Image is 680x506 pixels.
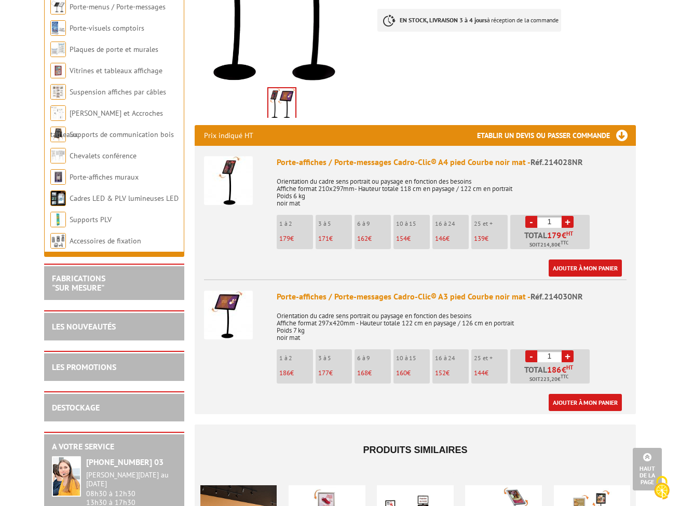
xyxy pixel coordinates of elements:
[50,212,66,227] img: Supports PLV
[277,305,627,341] p: Orientation du cadre sens portrait ou paysage en fonction des besoins Affiche format 297x420mm - ...
[566,364,573,371] sup: HT
[435,235,469,242] p: €
[529,375,568,384] span: Soit €
[318,220,352,227] p: 3 à 5
[525,216,537,228] a: -
[70,236,141,245] a: Accessoires de fixation
[318,235,352,242] p: €
[357,234,368,243] span: 162
[562,365,566,374] span: €
[363,445,467,455] span: Produits similaires
[529,241,568,249] span: Soit €
[435,370,469,377] p: €
[70,87,166,97] a: Suspension affiches par câbles
[279,234,290,243] span: 179
[50,105,66,121] img: Cimaises et Accroches tableaux
[547,365,562,374] span: 186
[277,171,627,207] p: Orientation du cadre sens portrait ou paysage en fonction des besoins Affiche format 210x297mm- H...
[70,23,144,33] a: Porte-visuels comptoirs
[562,350,574,362] a: +
[547,231,562,239] span: 179
[644,471,680,506] button: Cookies (fenêtre modale)
[52,321,116,332] a: LES NOUVEAUTÉS
[357,368,368,377] span: 168
[50,108,163,139] a: [PERSON_NAME] et Accroches tableaux
[396,370,430,377] p: €
[70,45,158,54] a: Plaques de porte et murales
[435,368,446,377] span: 152
[50,20,66,36] img: Porte-visuels comptoirs
[513,365,590,384] p: Total
[279,220,313,227] p: 1 à 2
[396,354,430,362] p: 10 à 15
[549,259,622,277] a: Ajouter à mon panier
[279,370,313,377] p: €
[70,194,179,203] a: Cadres LED & PLV lumineuses LED
[50,233,66,249] img: Accessoires de fixation
[474,370,508,377] p: €
[70,172,139,182] a: Porte-affiches muraux
[50,169,66,185] img: Porte-affiches muraux
[204,156,253,205] img: Porte-affiches / Porte-messages Cadro-Clic® A4 pied Courbe noir mat
[396,235,430,242] p: €
[474,354,508,362] p: 25 et +
[649,475,675,501] img: Cookies (fenêtre modale)
[50,190,66,206] img: Cadres LED & PLV lumineuses LED
[540,241,557,249] span: 214,80
[525,350,537,362] a: -
[318,354,352,362] p: 3 à 5
[204,291,253,339] img: Porte-affiches / Porte-messages Cadro-Clic® A3 pied Courbe noir mat
[52,402,100,413] a: DESTOCKAGE
[357,370,391,377] p: €
[70,2,166,11] a: Porte-menus / Porte-messages
[396,368,407,377] span: 160
[474,368,485,377] span: 144
[279,368,290,377] span: 186
[70,66,162,75] a: Vitrines et tableaux affichage
[70,130,174,139] a: Supports de communication bois
[540,375,557,384] span: 223,20
[50,84,66,100] img: Suspension affiches par câbles
[474,220,508,227] p: 25 et +
[562,231,566,239] span: €
[513,231,590,249] p: Total
[318,370,352,377] p: €
[268,88,295,120] img: 214028nr_214030nr_porte-message_noir_cadro-clic_a4_a3.jpg
[52,456,81,497] img: widget-service.jpg
[52,362,116,372] a: LES PROMOTIONS
[377,9,561,32] p: à réception de la commande
[86,471,176,488] div: [PERSON_NAME][DATE] au [DATE]
[633,448,662,490] a: Haut de la page
[396,234,407,243] span: 154
[561,374,568,379] sup: TTC
[357,235,391,242] p: €
[279,235,313,242] p: €
[435,234,446,243] span: 146
[474,235,508,242] p: €
[477,125,636,146] h3: Etablir un devis ou passer commande
[396,220,430,227] p: 10 à 15
[86,457,164,467] strong: [PHONE_NUMBER] 03
[357,220,391,227] p: 6 à 9
[357,354,391,362] p: 6 à 9
[435,354,469,362] p: 16 à 24
[277,156,627,168] div: Porte-affiches / Porte-messages Cadro-Clic® A4 pied Courbe noir mat -
[561,240,568,245] sup: TTC
[562,216,574,228] a: +
[549,394,622,411] a: Ajouter à mon panier
[474,234,485,243] span: 139
[531,157,583,167] span: Réf.214028NR
[52,442,176,452] h2: A votre service
[277,291,627,303] div: Porte-affiches / Porte-messages Cadro-Clic® A3 pied Courbe noir mat -
[70,151,137,160] a: Chevalets conférence
[50,63,66,78] img: Vitrines et tableaux affichage
[204,125,253,146] p: Prix indiqué HT
[50,148,66,163] img: Chevalets conférence
[566,230,573,237] sup: HT
[435,220,469,227] p: 16 à 24
[531,291,583,302] span: Réf.214030NR
[279,354,313,362] p: 1 à 2
[52,273,105,293] a: FABRICATIONS"Sur Mesure"
[70,215,112,224] a: Supports PLV
[318,234,329,243] span: 171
